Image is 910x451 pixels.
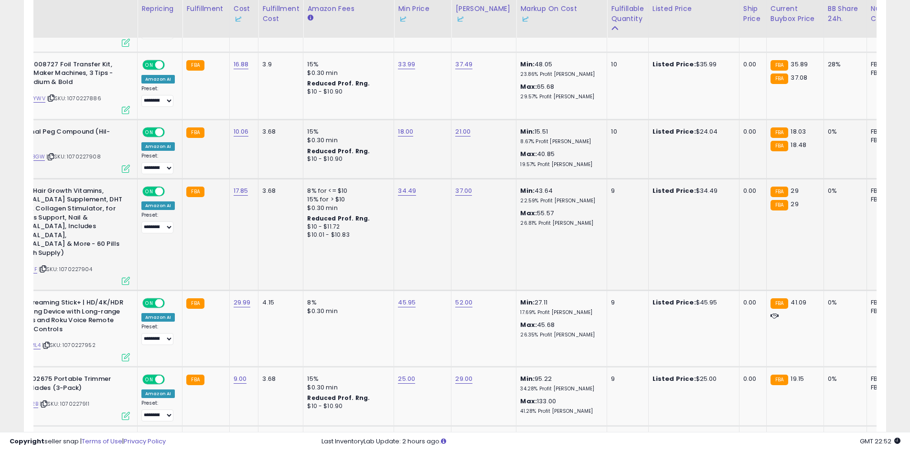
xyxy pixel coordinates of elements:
[520,127,535,136] b: Min:
[771,141,788,151] small: FBA
[46,153,101,160] span: | SKU: 1070227908
[141,212,175,233] div: Preset:
[520,4,603,24] div: Markup on Cost
[186,60,204,71] small: FBA
[186,127,204,138] small: FBA
[163,299,179,307] span: OFF
[871,195,902,204] div: FBM: 0
[871,4,906,24] div: Num of Comp.
[828,298,859,307] div: 0%
[141,324,175,345] div: Preset:
[262,60,296,69] div: 3.9
[141,85,175,107] div: Preset:
[10,437,166,446] div: seller snap | |
[791,298,806,307] span: 41.09
[234,14,243,24] img: InventoryLab Logo
[307,88,386,96] div: $10 - $10.90
[828,127,859,136] div: 0%
[10,437,44,446] strong: Copyright
[611,60,641,69] div: 10
[398,14,447,24] div: Some or all of the values in this column are provided from Inventory Lab.
[828,4,863,24] div: BB Share 24h.
[520,94,600,100] p: 29.57% Profit [PERSON_NAME]
[871,127,902,136] div: FBA: 19
[321,437,900,446] div: Last InventoryLab Update: 2 hours ago.
[307,60,386,69] div: 15%
[653,187,732,195] div: $34.49
[307,307,386,315] div: $0.30 min
[791,374,804,383] span: 19.15
[42,341,96,349] span: | SKU: 1070227952
[871,69,902,77] div: FBM: 2
[520,332,600,338] p: 26.35% Profit [PERSON_NAME]
[520,309,600,316] p: 17.69% Profit [PERSON_NAME]
[234,186,248,196] a: 17.85
[141,4,178,14] div: Repricing
[520,14,530,24] img: InventoryLab Logo
[141,201,175,210] div: Amazon AI
[520,60,600,78] div: 48.05
[653,298,696,307] b: Listed Price:
[520,408,600,415] p: 41.28% Profit [PERSON_NAME]
[234,298,251,307] a: 29.99
[653,60,696,69] b: Listed Price:
[163,128,179,136] span: OFF
[520,397,600,415] div: 133.00
[124,437,166,446] a: Privacy Policy
[307,4,390,14] div: Amazon Fees
[39,265,92,273] span: | SKU: 1070227904
[611,127,641,136] div: 10
[771,187,788,197] small: FBA
[234,60,249,69] a: 16.88
[520,60,535,69] b: Min:
[234,374,247,384] a: 9.00
[455,14,512,24] div: Some or all of the values in this column are provided from Inventory Lab.
[307,402,386,410] div: $10 - $10.90
[143,376,155,384] span: ON
[141,389,175,398] div: Amazon AI
[163,376,179,384] span: OFF
[871,375,902,383] div: FBA: 4
[455,14,465,24] img: InventoryLab Logo
[262,4,299,24] div: Fulfillment Cost
[520,397,537,406] b: Max:
[520,298,535,307] b: Min:
[262,375,296,383] div: 3.68
[398,374,415,384] a: 25.00
[143,61,155,69] span: ON
[771,375,788,385] small: FBA
[307,231,386,239] div: $10.01 - $10.83
[163,61,179,69] span: OFF
[8,298,124,336] b: Roku Streaming Stick+ | HD/4K/HDR Streaming Device with Long-range Wireless and Roku Voice Remote...
[871,136,902,145] div: FBM: 1
[871,298,902,307] div: FBA: 11
[791,60,808,69] span: 35.89
[611,298,641,307] div: 9
[307,394,370,402] b: Reduced Prof. Rng.
[143,299,155,307] span: ON
[143,128,155,136] span: ON
[520,82,537,91] b: Max:
[307,204,386,212] div: $0.30 min
[860,437,900,446] span: 2025-10-13 22:52 GMT
[871,307,902,315] div: FBM: 9
[455,186,472,196] a: 37.00
[398,127,413,136] a: 18.00
[653,60,732,69] div: $35.99
[307,155,386,163] div: $10 - $10.90
[743,4,762,24] div: Ship Price
[520,83,600,100] div: 65.68
[520,209,600,227] div: 55.57
[611,4,644,24] div: Fulfillable Quantity
[520,186,535,195] b: Min:
[234,14,255,24] div: Some or all of the values in this column are provided from Inventory Lab.
[653,127,696,136] b: Listed Price:
[455,4,512,24] div: [PERSON_NAME]
[791,199,798,209] span: 29
[307,375,386,383] div: 15%
[307,187,386,195] div: 8% for <= $10
[40,400,89,408] span: | SKU: 1070227911
[828,187,859,195] div: 0%
[307,14,313,22] small: Amazon Fees.
[307,136,386,145] div: $0.30 min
